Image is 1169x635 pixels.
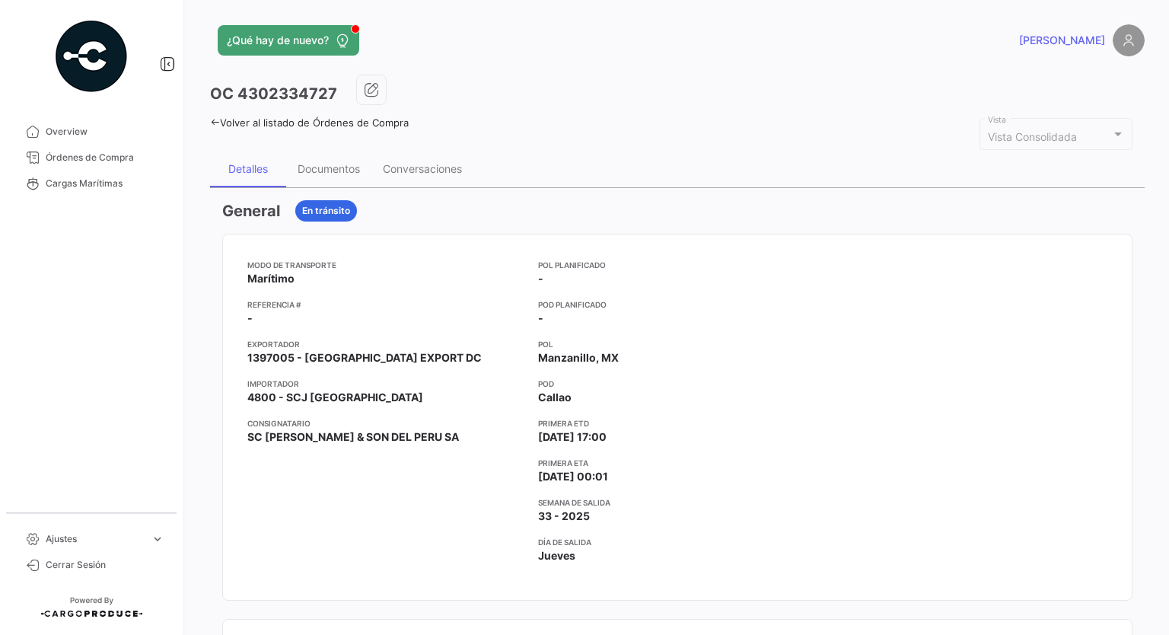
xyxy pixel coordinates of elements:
[46,177,164,190] span: Cargas Marítimas
[46,125,164,139] span: Overview
[247,271,295,286] span: Marítimo
[538,298,817,311] app-card-info-title: POD Planificado
[298,162,360,175] div: Documentos
[538,378,817,390] app-card-info-title: POD
[538,429,607,445] span: [DATE] 17:00
[46,558,164,572] span: Cerrar Sesión
[302,204,350,218] span: En tránsito
[247,350,482,365] span: 1397005 - [GEOGRAPHIC_DATA] EXPORT DC
[228,162,268,175] div: Detalles
[1113,24,1145,56] img: placeholder-user.png
[538,350,619,365] span: Manzanillo, MX
[46,532,145,546] span: Ajustes
[210,83,337,104] h3: OC 4302334727
[46,151,164,164] span: Órdenes de Compra
[247,390,423,405] span: 4800 - SCJ [GEOGRAPHIC_DATA]
[383,162,462,175] div: Conversaciones
[538,496,817,509] app-card-info-title: Semana de Salida
[538,548,575,563] span: Jueves
[538,390,572,405] span: Callao
[538,417,817,429] app-card-info-title: Primera ETD
[1019,33,1105,48] span: [PERSON_NAME]
[247,259,526,271] app-card-info-title: Modo de Transporte
[538,338,817,350] app-card-info-title: POL
[988,130,1077,143] mat-select-trigger: Vista Consolidada
[151,532,164,546] span: expand_more
[247,311,253,326] span: -
[227,33,329,48] span: ¿Qué hay de nuevo?
[210,116,409,129] a: Volver al listado de Órdenes de Compra
[538,311,543,326] span: -
[12,171,170,196] a: Cargas Marítimas
[247,429,459,445] span: SC [PERSON_NAME] & SON DEL PERU SA
[538,271,543,286] span: -
[53,18,129,94] img: powered-by.png
[538,536,817,548] app-card-info-title: Día de Salida
[538,509,590,524] span: 33 - 2025
[538,469,608,484] span: [DATE] 00:01
[247,417,526,429] app-card-info-title: Consignatario
[247,378,526,390] app-card-info-title: Importador
[247,338,526,350] app-card-info-title: Exportador
[222,200,280,222] h3: General
[218,25,359,56] button: ¿Qué hay de nuevo?
[12,119,170,145] a: Overview
[12,145,170,171] a: Órdenes de Compra
[247,298,526,311] app-card-info-title: Referencia #
[538,457,817,469] app-card-info-title: Primera ETA
[538,259,817,271] app-card-info-title: POL Planificado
